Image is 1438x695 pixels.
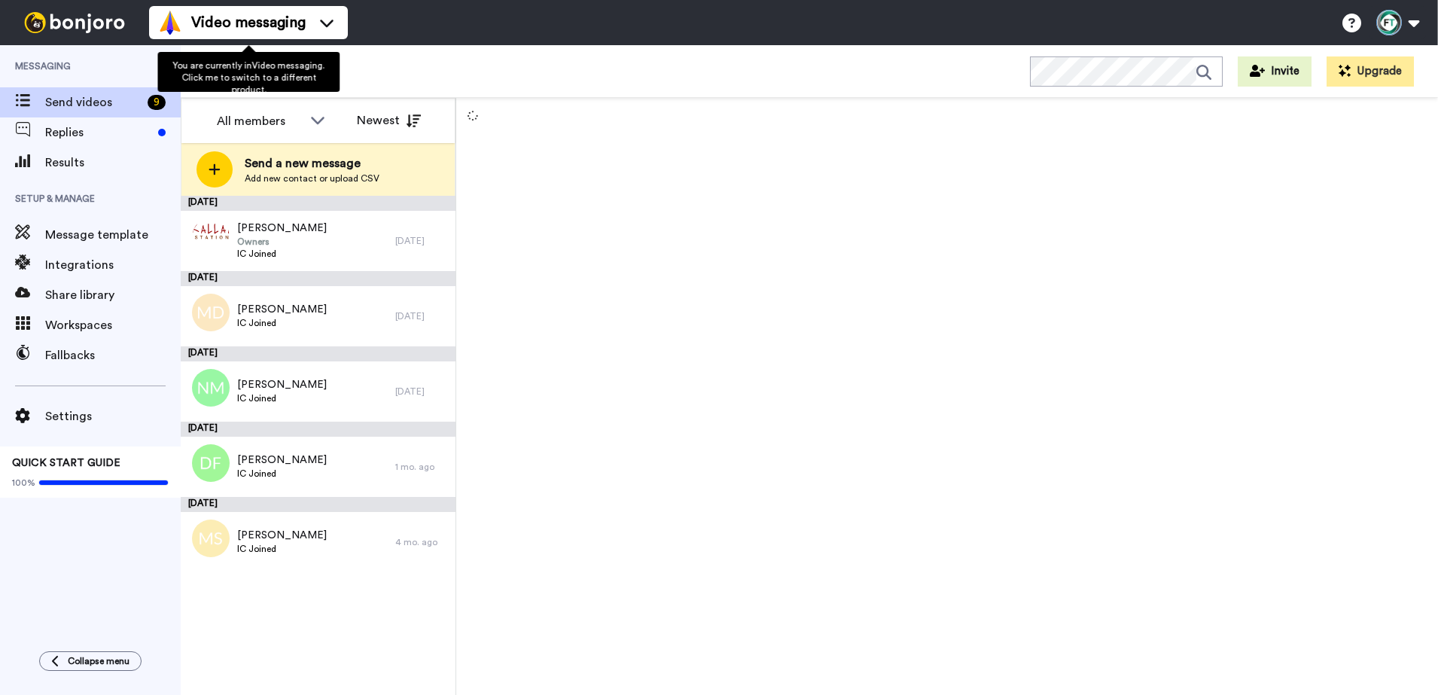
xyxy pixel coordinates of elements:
[237,302,327,317] span: [PERSON_NAME]
[39,651,142,671] button: Collapse menu
[395,235,448,247] div: [DATE]
[192,218,230,256] img: be2f30cf-934a-45c0-9016-ed80f03f6ce8.png
[45,256,181,274] span: Integrations
[158,11,182,35] img: vm-color.svg
[18,12,131,33] img: bj-logo-header-white.svg
[237,453,327,468] span: [PERSON_NAME]
[45,226,181,244] span: Message template
[192,294,230,331] img: md.png
[192,444,230,482] img: df.png
[395,386,448,398] div: [DATE]
[217,112,303,130] div: All members
[237,248,327,260] span: IC Joined
[192,520,230,557] img: ms.png
[395,461,448,473] div: 1 mo. ago
[12,458,120,468] span: QUICK START GUIDE
[395,536,448,548] div: 4 mo. ago
[45,93,142,111] span: Send videos
[237,528,327,543] span: [PERSON_NAME]
[395,310,448,322] div: [DATE]
[12,477,35,489] span: 100%
[1327,56,1414,87] button: Upgrade
[181,422,455,437] div: [DATE]
[181,497,455,512] div: [DATE]
[45,316,181,334] span: Workspaces
[181,271,455,286] div: [DATE]
[45,286,181,304] span: Share library
[45,123,152,142] span: Replies
[45,154,181,172] span: Results
[192,369,230,407] img: nm.png
[1238,56,1312,87] button: Invite
[191,12,306,33] span: Video messaging
[245,154,379,172] span: Send a new message
[237,468,327,480] span: IC Joined
[68,655,129,667] span: Collapse menu
[237,221,327,236] span: [PERSON_NAME]
[172,61,324,94] span: You are currently in Video messaging . Click me to switch to a different product.
[45,346,181,364] span: Fallbacks
[237,543,327,555] span: IC Joined
[237,317,327,329] span: IC Joined
[237,377,327,392] span: [PERSON_NAME]
[346,105,432,136] button: Newest
[237,392,327,404] span: IC Joined
[237,236,327,248] span: Owners
[181,346,455,361] div: [DATE]
[148,95,166,110] div: 9
[245,172,379,184] span: Add new contact or upload CSV
[181,196,455,211] div: [DATE]
[45,407,181,425] span: Settings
